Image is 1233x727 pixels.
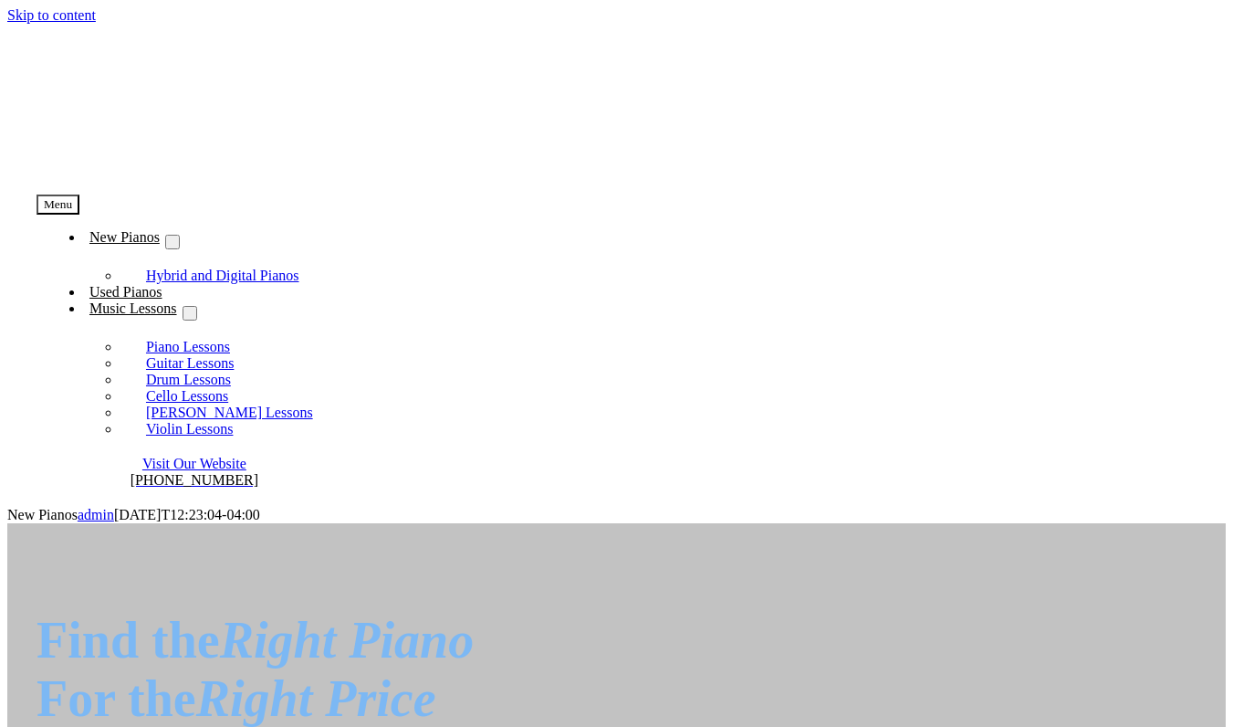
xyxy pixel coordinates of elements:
[114,507,260,522] span: [DATE]T12:23:04-04:00
[120,342,259,384] a: Guitar Lessons
[146,372,231,387] span: Drum Lessons
[84,279,168,307] a: Used Pianos
[165,235,180,249] button: Open submenu of New Pianos
[37,195,593,437] nav: Menu
[146,268,299,283] span: Hybrid and Digital Pianos
[196,670,436,727] em: Right Price
[84,224,165,252] a: New Pianos
[220,612,475,669] em: Right Piano
[131,472,258,488] a: [PHONE_NUMBER]
[84,295,183,323] a: Music Lessons
[44,197,72,211] span: Menu
[146,421,233,437] span: Violin Lessons
[146,355,234,371] span: Guitar Lessons
[7,507,78,522] span: New Pianos
[7,7,96,23] a: Skip to content
[183,306,197,321] button: Open submenu of Music Lessons
[142,456,246,471] a: Visit Our Website
[120,359,256,400] a: Drum Lessons
[146,405,313,420] span: [PERSON_NAME] Lessons
[89,284,162,300] span: Used Pianos
[120,326,256,367] a: Piano Lessons
[37,160,310,175] a: taylors-music-store-west-chester
[120,392,339,433] a: [PERSON_NAME] Lessons
[78,507,114,522] a: admin
[120,408,258,449] a: Violin Lessons
[120,375,254,416] a: Cello Lessons
[89,229,160,245] span: New Pianos
[146,388,228,404] span: Cello Lessons
[37,195,79,215] button: Menu
[89,300,177,316] span: Music Lessons
[146,339,230,354] span: Piano Lessons
[120,255,325,296] a: Hybrid and Digital Pianos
